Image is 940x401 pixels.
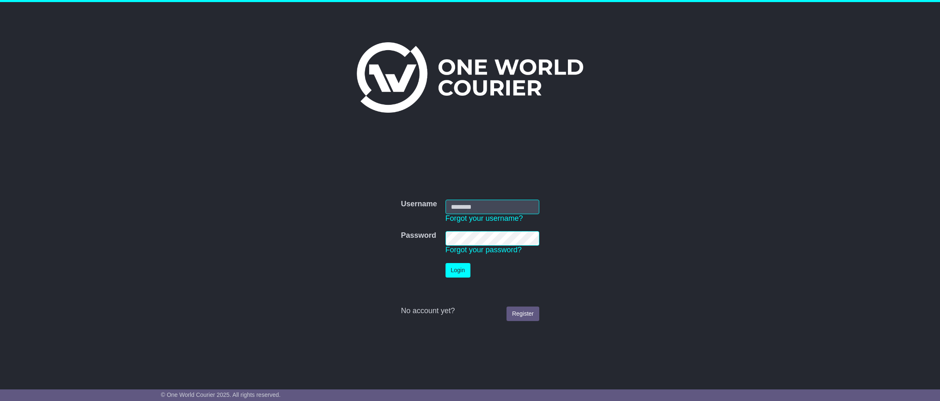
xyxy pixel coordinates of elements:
[161,391,281,398] span: © One World Courier 2025. All rights reserved.
[401,200,437,209] label: Username
[401,231,436,240] label: Password
[446,214,523,222] a: Forgot your username?
[357,42,583,113] img: One World
[401,307,539,316] div: No account yet?
[446,263,470,278] button: Login
[446,246,522,254] a: Forgot your password?
[507,307,539,321] a: Register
